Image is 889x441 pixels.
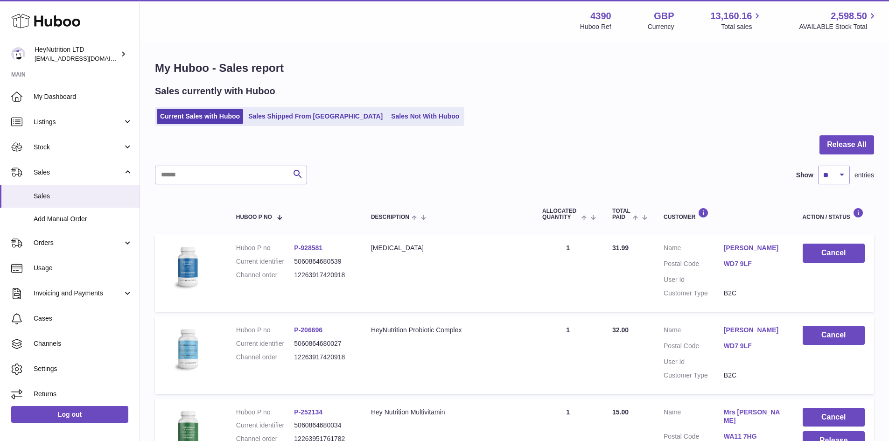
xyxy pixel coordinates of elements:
a: Sales Not With Huboo [388,109,462,124]
dt: Huboo P no [236,408,294,417]
span: 31.99 [612,244,629,252]
a: P-206696 [294,326,322,334]
a: P-252134 [294,408,322,416]
div: Currency [648,22,674,31]
dt: Current identifier [236,339,294,348]
div: [MEDICAL_DATA] [371,244,524,252]
div: Customer [664,208,784,220]
dt: User Id [664,357,724,366]
a: Mrs [PERSON_NAME] [724,408,784,426]
a: WD7 9LF [724,259,784,268]
td: 1 [533,234,603,312]
span: Sales [34,192,133,201]
dd: 12263917420918 [294,271,352,280]
dt: Customer Type [664,289,724,298]
dt: Current identifier [236,257,294,266]
a: [PERSON_NAME] [724,244,784,252]
img: info@heynutrition.com [11,47,25,61]
h2: Sales currently with Huboo [155,85,275,98]
dd: 5060864680539 [294,257,352,266]
button: Cancel [803,408,865,427]
span: 2,598.50 [831,10,867,22]
label: Show [796,171,813,180]
div: HeyNutrition LTD [35,45,119,63]
div: Hey Nutrition Multivitamin [371,408,524,417]
button: Cancel [803,326,865,345]
dt: Postal Code [664,342,724,353]
span: Returns [34,390,133,399]
span: [EMAIL_ADDRESS][DOMAIN_NAME] [35,55,137,62]
strong: 4390 [590,10,611,22]
a: P-928581 [294,244,322,252]
h1: My Huboo - Sales report [155,61,874,76]
strong: GBP [654,10,674,22]
span: Settings [34,364,133,373]
td: 1 [533,316,603,394]
span: 13,160.16 [710,10,752,22]
button: Release All [819,135,874,154]
dt: Huboo P no [236,244,294,252]
dt: Channel order [236,271,294,280]
span: Sales [34,168,123,177]
dt: Name [664,408,724,428]
dd: B2C [724,371,784,380]
dd: 5060864680034 [294,421,352,430]
span: Channels [34,339,133,348]
a: Current Sales with Huboo [157,109,243,124]
dt: Name [664,244,724,255]
span: Invoicing and Payments [34,289,123,298]
a: Log out [11,406,128,423]
dd: B2C [724,289,784,298]
span: Total sales [721,22,763,31]
img: 43901725567703.jpeg [164,326,211,372]
span: entries [854,171,874,180]
span: AVAILABLE Stock Total [799,22,878,31]
span: Add Manual Order [34,215,133,224]
dd: 12263917420918 [294,353,352,362]
a: [PERSON_NAME] [724,326,784,335]
dt: Customer Type [664,371,724,380]
button: Cancel [803,244,865,263]
dt: User Id [664,275,724,284]
dt: Name [664,326,724,337]
span: Huboo P no [236,214,272,220]
dt: Current identifier [236,421,294,430]
a: Sales Shipped From [GEOGRAPHIC_DATA] [245,109,386,124]
div: Action / Status [803,208,865,220]
span: Usage [34,264,133,273]
span: Stock [34,143,123,152]
span: ALLOCATED Quantity [542,208,579,220]
a: WD7 9LF [724,342,784,350]
div: HeyNutrition Probiotic Complex [371,326,524,335]
a: 13,160.16 Total sales [710,10,763,31]
span: Description [371,214,409,220]
a: WA11 7HG [724,432,784,441]
span: Cases [34,314,133,323]
span: My Dashboard [34,92,133,101]
dt: Huboo P no [236,326,294,335]
dd: 5060864680027 [294,339,352,348]
a: 2,598.50 AVAILABLE Stock Total [799,10,878,31]
span: 15.00 [612,408,629,416]
span: Orders [34,238,123,247]
img: 43901716574568.jpg [164,244,211,290]
span: 32.00 [612,326,629,334]
span: Total paid [612,208,630,220]
span: Listings [34,118,123,126]
dt: Channel order [236,353,294,362]
div: Huboo Ref [580,22,611,31]
dt: Postal Code [664,259,724,271]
